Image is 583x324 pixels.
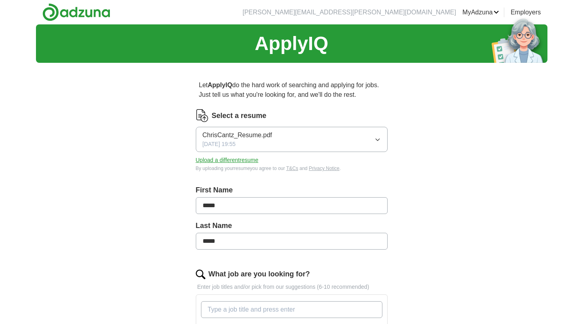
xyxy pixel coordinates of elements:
[196,220,388,231] label: Last Name
[286,166,298,171] a: T&Cs
[196,127,388,152] button: ChrisCantz_Resume.pdf[DATE] 19:55
[196,165,388,172] div: By uploading your resume you agree to our and .
[196,270,205,279] img: search.png
[196,283,388,291] p: Enter job titles and/or pick from our suggestions (6-10 recommended)
[196,156,259,164] button: Upload a differentresume
[203,140,236,148] span: [DATE] 19:55
[196,185,388,196] label: First Name
[208,82,232,88] strong: ApplyIQ
[196,109,209,122] img: CV Icon
[309,166,340,171] a: Privacy Notice
[462,8,499,17] a: MyAdzuna
[255,29,328,58] h1: ApplyIQ
[203,130,272,140] span: ChrisCantz_Resume.pdf
[42,3,110,21] img: Adzuna logo
[243,8,456,17] li: [PERSON_NAME][EMAIL_ADDRESS][PERSON_NAME][DOMAIN_NAME]
[201,301,382,318] input: Type a job title and press enter
[196,77,388,103] p: Let do the hard work of searching and applying for jobs. Just tell us what you're looking for, an...
[212,110,267,121] label: Select a resume
[511,8,541,17] a: Employers
[209,269,310,280] label: What job are you looking for?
